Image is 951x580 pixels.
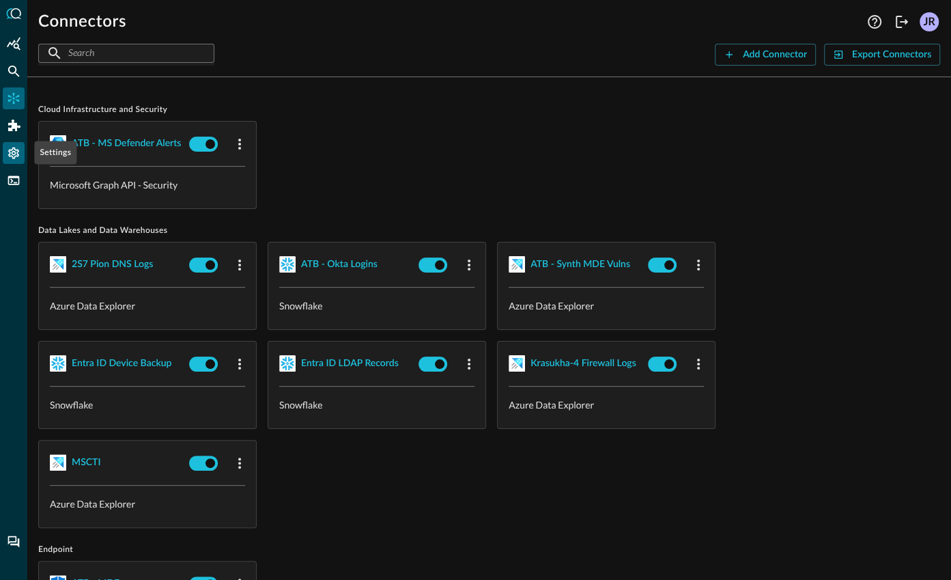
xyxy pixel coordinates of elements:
[279,398,474,412] p: Snowflake
[743,46,807,64] div: Add Connector
[72,253,153,275] button: 2S7 Pion DNS Logs
[50,355,66,372] img: Snowflake.svg
[3,87,25,109] div: Connectors
[509,256,525,273] img: AzureDataExplorer.svg
[72,256,153,273] div: 2S7 Pion DNS Logs
[50,398,245,412] p: Snowflake
[3,142,25,164] div: Settings
[50,497,245,511] p: Azure Data Explorer
[891,11,913,33] button: Logout
[38,105,940,115] span: Cloud Infrastructure and Security
[3,33,25,55] div: Summary Insights
[34,141,76,165] div: Settings
[530,253,630,275] button: ATB - Synth MDE Vulns
[530,355,636,372] div: Krasukha-4 Firewall Logs
[301,355,399,372] div: Entra ID LDAP Records
[509,299,704,313] p: Azure Data Explorer
[715,44,816,66] button: Add Connector
[279,299,474,313] p: Snowflake
[72,452,100,473] button: MSCTI
[852,46,931,64] div: Export Connectors
[72,353,171,374] button: Entra ID Device Backup
[38,544,940,555] span: Endpoint
[3,531,25,553] div: Chat
[509,355,525,372] img: AzureDataExplorer.svg
[50,299,245,313] p: Azure Data Explorer
[50,135,66,152] img: MicrosoftGraph.svg
[509,398,704,412] p: Azure Data Explorer
[530,353,636,374] button: Krasukha-4 Firewall Logs
[50,256,66,273] img: AzureDataExplorer.svg
[301,253,378,275] button: ATB - Okta Logins
[38,225,940,236] span: Data Lakes and Data Warehouses
[824,44,940,66] button: Export Connectors
[72,135,181,152] div: ATB - MS Defender Alerts
[38,11,126,33] h1: Connectors
[50,178,245,192] p: Microsoft Graph API - Security
[3,169,25,191] div: FSQL
[68,40,183,66] input: Search
[301,256,378,273] div: ATB - Okta Logins
[72,454,100,471] div: MSCTI
[279,256,296,273] img: Snowflake.svg
[3,115,25,137] div: Addons
[279,355,296,372] img: Snowflake.svg
[50,454,66,471] img: AzureDataExplorer.svg
[530,256,630,273] div: ATB - Synth MDE Vulns
[3,60,25,82] div: Federated Search
[864,11,885,33] button: Help
[920,12,939,31] div: JR
[72,133,181,154] button: ATB - MS Defender Alerts
[72,355,171,372] div: Entra ID Device Backup
[301,353,399,374] button: Entra ID LDAP Records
